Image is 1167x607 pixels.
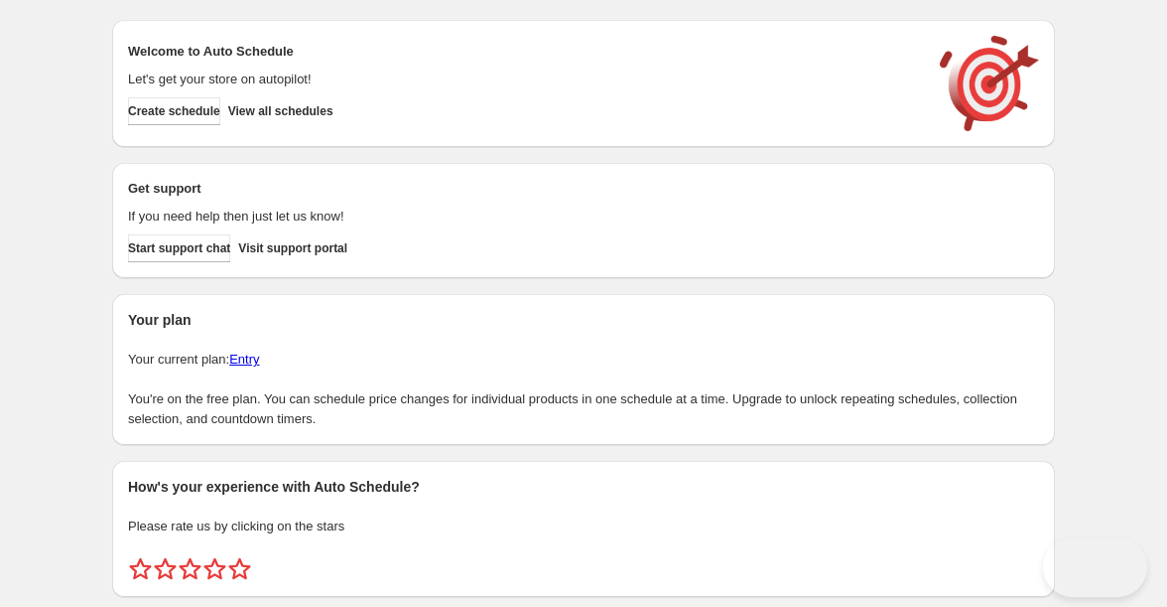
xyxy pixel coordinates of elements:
h2: Your plan [128,310,1039,330]
h2: Welcome to Auto Schedule [128,42,920,62]
p: Your current plan: [128,350,1039,370]
h2: How's your experience with Auto Schedule? [128,477,1039,497]
a: Visit support portal [238,234,347,262]
span: View all schedules [228,103,333,119]
span: Create schedule [128,103,220,119]
span: Start support chat [128,240,230,256]
p: You're on the free plan. You can schedule price changes for individual products in one schedule a... [128,389,1039,429]
p: Please rate us by clicking on the stars [128,517,1039,536]
iframe: Toggle Customer Support [1043,537,1147,597]
button: View all schedules [228,97,333,125]
p: If you need help then just let us know! [128,207,920,227]
a: Start support chat [128,234,230,262]
p: Let's get your store on autopilot! [128,70,920,89]
a: Entry [229,352,259,367]
button: Create schedule [128,97,220,125]
span: Visit support portal [238,240,347,256]
h2: Get support [128,179,920,199]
